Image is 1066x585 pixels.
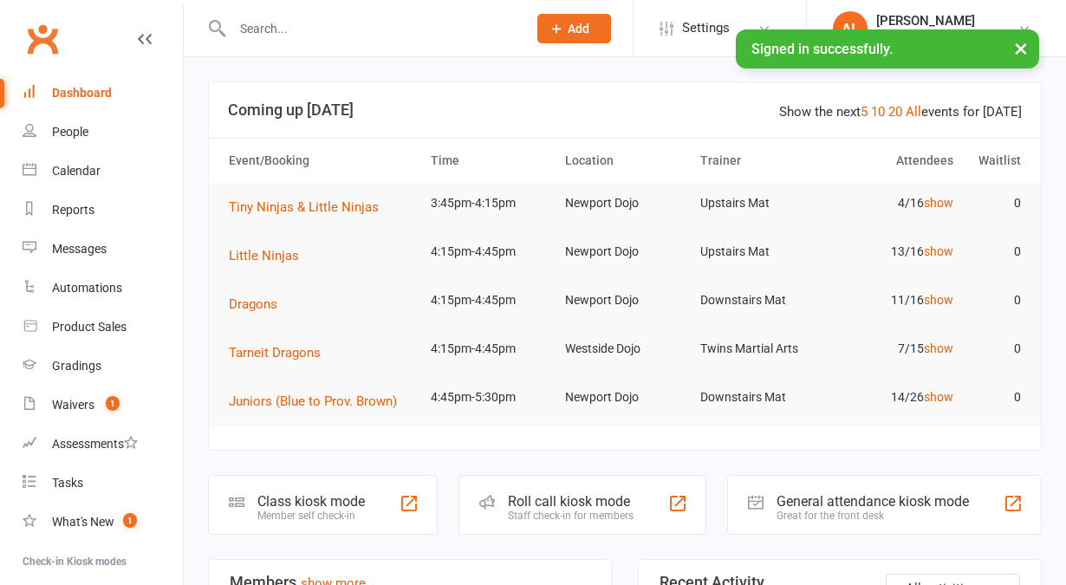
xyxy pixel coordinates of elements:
span: Add [568,22,589,36]
input: Search... [227,16,515,41]
a: show [924,293,953,307]
td: Newport Dojo [557,231,692,272]
div: Waivers [52,398,94,412]
div: Automations [52,281,122,295]
span: Settings [682,9,730,48]
a: Dashboard [23,74,183,113]
a: show [924,196,953,210]
td: 0 [961,231,1029,272]
button: Tiny Ninjas & Little Ninjas [229,197,391,218]
button: × [1005,29,1037,67]
button: Tarneit Dragons [229,342,333,363]
th: Attendees [827,139,961,183]
button: Juniors (Blue to Prov. Brown) [229,391,409,412]
td: Upstairs Mat [692,183,827,224]
span: Dragons [229,296,277,312]
td: 0 [961,183,1029,224]
span: Tarneit Dragons [229,345,321,361]
a: People [23,113,183,152]
a: What's New1 [23,503,183,542]
td: 4:15pm-4:45pm [423,280,557,321]
span: Juniors (Blue to Prov. Brown) [229,393,397,409]
a: 5 [861,104,868,120]
a: Automations [23,269,183,308]
td: 14/26 [827,377,961,418]
a: Product Sales [23,308,183,347]
div: Reports [52,203,94,217]
button: Little Ninjas [229,245,311,266]
div: Tasks [52,476,83,490]
th: Waitlist [961,139,1029,183]
td: Newport Dojo [557,280,692,321]
a: Waivers 1 [23,386,183,425]
div: Gradings [52,359,101,373]
td: 11/16 [827,280,961,321]
div: Staff check-in for members [508,510,634,522]
td: 7/15 [827,328,961,369]
td: Downstairs Mat [692,377,827,418]
td: Upstairs Mat [692,231,827,272]
td: 4:15pm-4:45pm [423,231,557,272]
td: 4:15pm-4:45pm [423,328,557,369]
div: Twins Martial Arts [876,29,975,44]
div: General attendance kiosk mode [777,493,969,510]
span: 1 [106,396,120,411]
div: Show the next events for [DATE] [779,101,1022,122]
td: 0 [961,377,1029,418]
th: Event/Booking [221,139,423,183]
th: Time [423,139,557,183]
div: [PERSON_NAME] [876,13,975,29]
div: Class kiosk mode [257,493,365,510]
td: 0 [961,280,1029,321]
td: Westside Dojo [557,328,692,369]
div: Dashboard [52,86,112,100]
div: Roll call kiosk mode [508,493,634,510]
span: Signed in successfully. [751,41,893,57]
th: Trainer [692,139,827,183]
td: 4/16 [827,183,961,224]
a: show [924,341,953,355]
div: AL [833,11,868,46]
a: Clubworx [21,17,64,61]
td: Newport Dojo [557,377,692,418]
span: 1 [123,513,137,528]
a: Reports [23,191,183,230]
th: Location [557,139,692,183]
td: Twins Martial Arts [692,328,827,369]
td: 3:45pm-4:15pm [423,183,557,224]
div: Assessments [52,437,138,451]
div: Messages [52,242,107,256]
a: 20 [888,104,902,120]
h3: Coming up [DATE] [228,101,1022,119]
span: Tiny Ninjas & Little Ninjas [229,199,379,215]
button: Add [537,14,611,43]
a: All [906,104,921,120]
a: Gradings [23,347,183,386]
a: Tasks [23,464,183,503]
a: Messages [23,230,183,269]
a: 10 [871,104,885,120]
a: Assessments [23,425,183,464]
div: People [52,125,88,139]
button: Dragons [229,294,289,315]
a: show [924,390,953,404]
td: 13/16 [827,231,961,272]
a: show [924,244,953,258]
div: Member self check-in [257,510,365,522]
div: Great for the front desk [777,510,969,522]
td: 0 [961,328,1029,369]
td: Newport Dojo [557,183,692,224]
div: Product Sales [52,320,127,334]
td: Downstairs Mat [692,280,827,321]
span: Little Ninjas [229,248,299,263]
div: Calendar [52,164,101,178]
div: What's New [52,515,114,529]
a: Calendar [23,152,183,191]
td: 4:45pm-5:30pm [423,377,557,418]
